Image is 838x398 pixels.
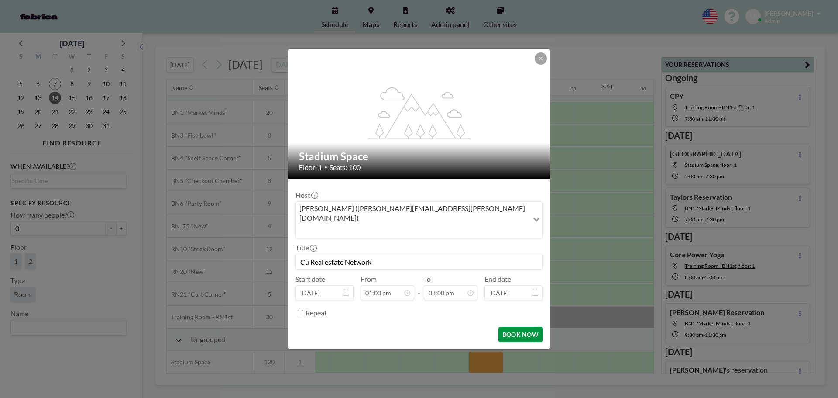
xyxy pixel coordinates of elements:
[295,243,316,252] label: Title
[296,202,542,238] div: Search for option
[306,308,327,317] label: Repeat
[299,150,540,163] h2: Stadium Space
[296,254,542,269] input: Casey's reservation
[298,204,527,223] span: [PERSON_NAME] ([PERSON_NAME][EMAIL_ADDRESS][PERSON_NAME][DOMAIN_NAME])
[361,275,377,284] label: From
[330,163,361,172] span: Seats: 100
[424,275,431,284] label: To
[368,87,471,139] g: flex-grow: 1.2;
[418,278,420,297] span: -
[295,191,317,200] label: Host
[297,225,528,236] input: Search for option
[295,275,325,284] label: Start date
[484,275,511,284] label: End date
[299,163,322,172] span: Floor: 1
[498,327,543,342] button: BOOK NOW
[324,164,327,170] span: •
